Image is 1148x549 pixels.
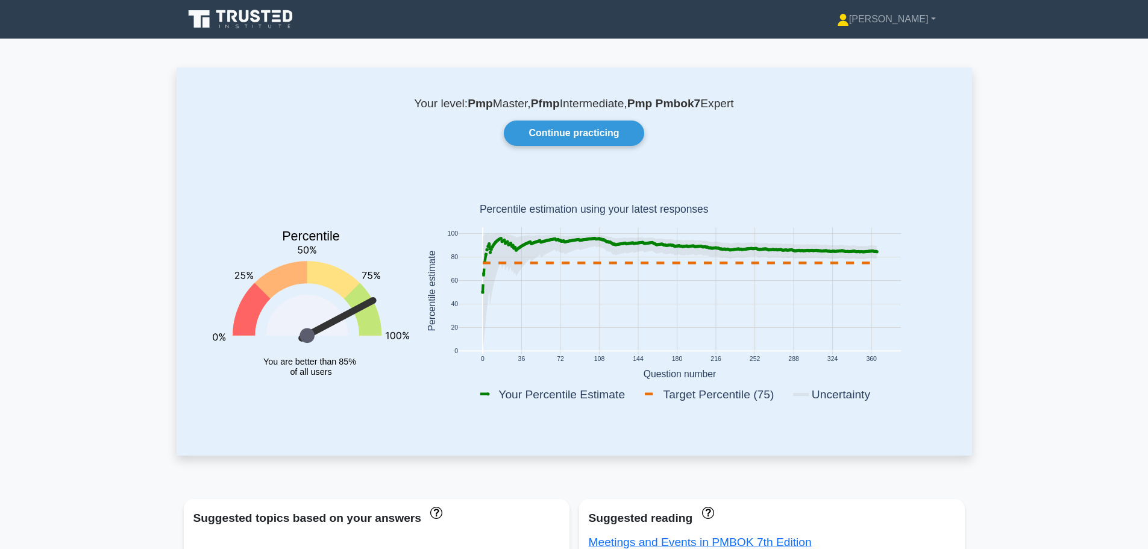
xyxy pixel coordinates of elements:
[589,509,955,528] div: Suggested reading
[451,278,458,284] text: 60
[808,7,965,31] a: [PERSON_NAME]
[518,356,525,363] text: 36
[468,97,493,110] b: Pmp
[710,356,721,363] text: 216
[643,369,716,379] text: Question number
[633,356,644,363] text: 144
[263,357,356,366] tspan: You are better than 85%
[557,356,564,363] text: 72
[451,301,458,308] text: 40
[698,506,714,518] a: These concepts have been answered less than 50% correct. The guides disapear when you answer ques...
[749,356,760,363] text: 252
[788,356,799,363] text: 288
[193,509,560,528] div: Suggested topics based on your answers
[290,367,331,377] tspan: of all users
[589,536,812,548] a: Meetings and Events in PMBOK 7th Edition
[426,251,436,331] text: Percentile estimate
[866,356,877,363] text: 360
[531,97,560,110] b: Pfmp
[504,121,644,146] a: Continue practicing
[480,356,484,363] text: 0
[447,231,458,237] text: 100
[671,356,682,363] text: 180
[282,230,340,244] text: Percentile
[479,204,708,216] text: Percentile estimation using your latest responses
[627,97,701,110] b: Pmp Pmbok7
[205,96,943,111] p: Your level: Master, Intermediate, Expert
[454,348,458,355] text: 0
[427,506,442,518] a: These topics have been answered less than 50% correct. Topics disapear when you answer questions ...
[451,325,458,331] text: 20
[827,356,838,363] text: 324
[451,254,458,261] text: 80
[594,356,604,363] text: 108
